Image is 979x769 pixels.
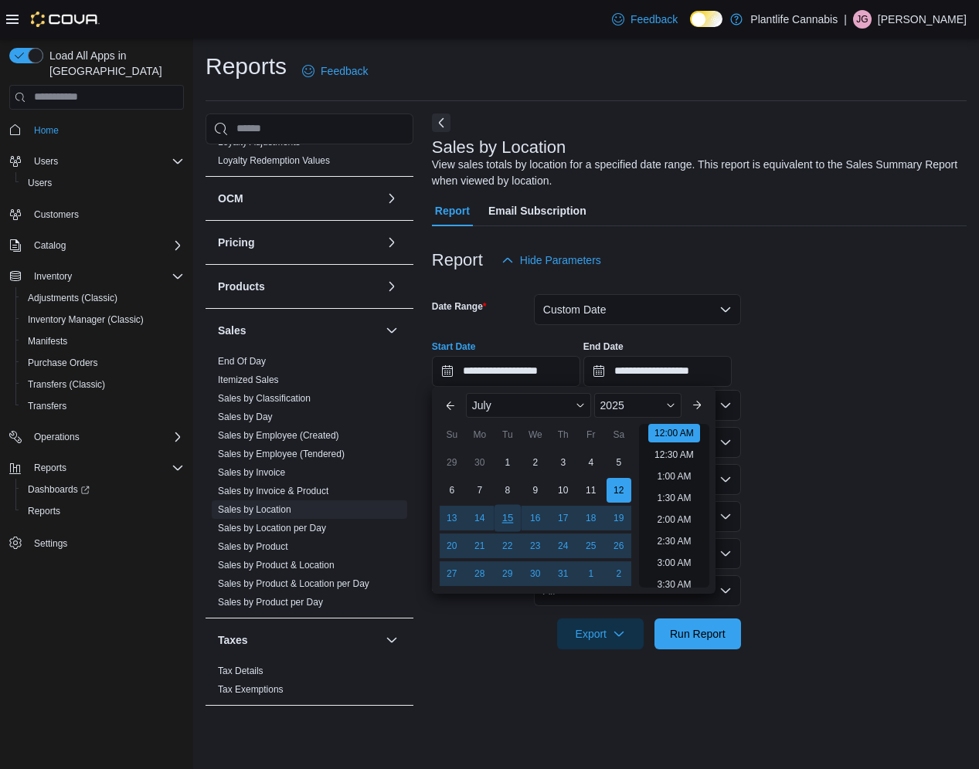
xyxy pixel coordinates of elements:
button: Run Report [654,618,741,649]
span: Transfers (Classic) [28,378,105,391]
div: day-20 [440,534,464,558]
a: Settings [28,534,73,553]
ul: Time [639,424,709,588]
span: Sales by Product & Location [218,559,335,571]
span: Dashboards [28,483,90,496]
button: Open list of options [719,399,732,412]
button: Hide Parameters [495,245,607,276]
p: Plantlife Cannabis [750,10,838,29]
span: Adjustments (Classic) [22,289,184,307]
nav: Complex example [9,113,184,595]
span: Inventory [34,270,72,283]
a: Home [28,121,65,140]
span: Report [435,195,470,226]
button: Open list of options [719,436,732,449]
h3: OCM [218,191,243,206]
div: day-15 [494,504,521,531]
span: Customers [28,205,184,224]
span: Adjustments (Classic) [28,292,117,304]
div: Fr [579,422,603,447]
a: Dashboards [22,480,96,499]
a: Loyalty Redemption Values [218,155,330,166]
div: day-22 [495,534,520,558]
a: Sales by Location per Day [218,523,326,534]
div: day-7 [467,478,492,503]
span: Inventory Manager (Classic) [28,313,144,326]
div: day-18 [579,506,603,530]
li: 3:30 AM [651,575,697,594]
div: Mo [467,422,492,447]
div: day-2 [523,450,548,475]
span: Transfers [22,397,184,415]
span: Operations [28,428,184,446]
button: Adjustments (Classic) [15,287,190,309]
span: Sales by Employee (Created) [218,429,339,442]
span: Transfers [28,400,66,412]
span: Tax Exemptions [218,683,284,696]
div: day-9 [523,478,548,503]
span: Settings [28,533,184,552]
button: Operations [28,428,86,446]
button: Customers [3,203,190,225]
span: Loyalty Redemption Values [218,154,330,167]
a: Tax Exemptions [218,684,284,695]
span: Reports [28,505,60,517]
a: Transfers (Classic) [22,375,111,394]
div: day-30 [467,450,492,475]
span: Customers [34,208,79,221]
button: Products [218,279,379,294]
h3: Sales by Location [432,138,566,157]
div: day-4 [579,450,603,475]
a: End Of Day [218,356,266,367]
span: Sales by Employee (Tendered) [218,448,345,460]
button: Manifests [15,330,190,352]
a: Tax Details [218,666,263,676]
li: 1:30 AM [651,489,697,507]
a: Feedback [296,56,374,86]
div: Julia Gregoire [853,10,872,29]
button: Inventory [3,266,190,287]
a: Sales by Product & Location per Day [218,578,369,589]
button: Reports [3,457,190,479]
a: Inventory Manager (Classic) [22,310,150,329]
span: Users [28,177,52,189]
span: Dark Mode [690,27,691,28]
a: Feedback [606,4,684,35]
a: Reports [22,502,66,520]
div: day-17 [551,506,576,530]
a: Purchase Orders [22,354,104,372]
button: Pricing [382,233,401,252]
div: We [523,422,548,447]
div: day-21 [467,534,492,558]
span: Tax Details [218,665,263,677]
div: Button. Open the month selector. July is currently selected. [466,393,591,418]
span: Reports [34,462,66,474]
li: 1:00 AM [651,467,697,486]
button: Inventory Manager (Classic) [15,309,190,330]
span: Sales by Product per Day [218,596,323,608]
div: July, 2025 [438,449,633,588]
label: Start Date [432,340,476,353]
span: Sales by Classification [218,392,311,405]
h3: Report [432,251,483,269]
span: Users [22,174,184,192]
div: day-10 [551,478,576,503]
a: Dashboards [15,479,190,500]
div: day-1 [495,450,520,475]
div: View sales totals by location for a specified date range. This report is equivalent to the Sales ... [432,157,959,189]
input: Press the down key to open a popover containing a calendar. [583,356,732,387]
span: Purchase Orders [22,354,184,372]
button: Sales [218,323,379,338]
div: day-29 [495,561,520,586]
span: 2025 [600,399,624,412]
a: Transfers [22,397,73,415]
span: Inventory [28,267,184,286]
span: Sales by Invoice [218,466,285,479]
span: July [472,399,491,412]
button: Reports [28,459,73,477]
span: Sales by Day [218,411,273,423]
a: Sales by Employee (Tendered) [218,449,345,459]
button: Settings [3,531,190,554]
div: Th [551,422,576,447]
img: Cova [31,12,100,27]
